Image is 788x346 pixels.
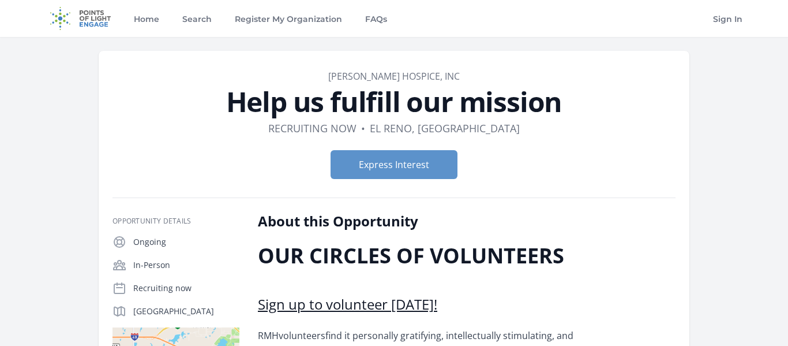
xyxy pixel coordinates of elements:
a: Sign up to volunteer [DATE]! [258,295,437,314]
a: [PERSON_NAME] Hospice, Inc [328,70,460,83]
h2: About this Opportunity [258,212,595,230]
button: Express Interest [331,150,457,179]
h1: OUR CIRCLES OF VOLUNTEERS [258,244,595,267]
p: Ongoing [133,236,239,248]
dd: Recruiting now [268,120,357,136]
dd: El Reno, [GEOGRAPHIC_DATA] [370,120,520,136]
p: In-Person [133,259,239,271]
h1: Help us fulfill our mission [112,88,676,116]
p: [GEOGRAPHIC_DATA] [133,306,239,317]
p: Recruiting now [133,282,239,294]
h3: Opportunity Details [112,217,239,226]
div: • [361,120,365,136]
